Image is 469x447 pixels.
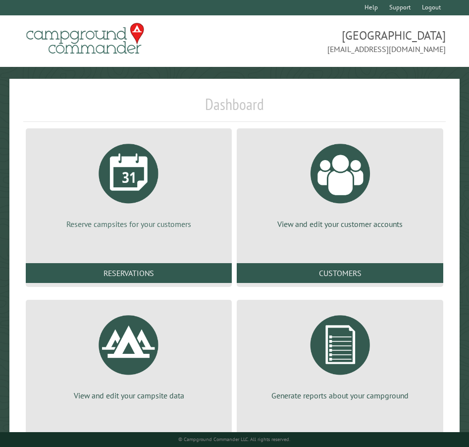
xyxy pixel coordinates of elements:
[38,308,220,401] a: View and edit your campsite data
[26,263,232,283] a: Reservations
[38,390,220,401] p: View and edit your campsite data
[235,27,446,55] span: [GEOGRAPHIC_DATA] [EMAIL_ADDRESS][DOMAIN_NAME]
[23,19,147,58] img: Campground Commander
[249,219,431,229] p: View and edit your customer accounts
[249,308,431,401] a: Generate reports about your campground
[178,436,290,443] small: © Campground Commander LLC. All rights reserved.
[249,390,431,401] p: Generate reports about your campground
[38,136,220,229] a: Reserve campsites for your customers
[23,95,445,122] h1: Dashboard
[237,263,443,283] a: Customers
[38,219,220,229] p: Reserve campsites for your customers
[249,136,431,229] a: View and edit your customer accounts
